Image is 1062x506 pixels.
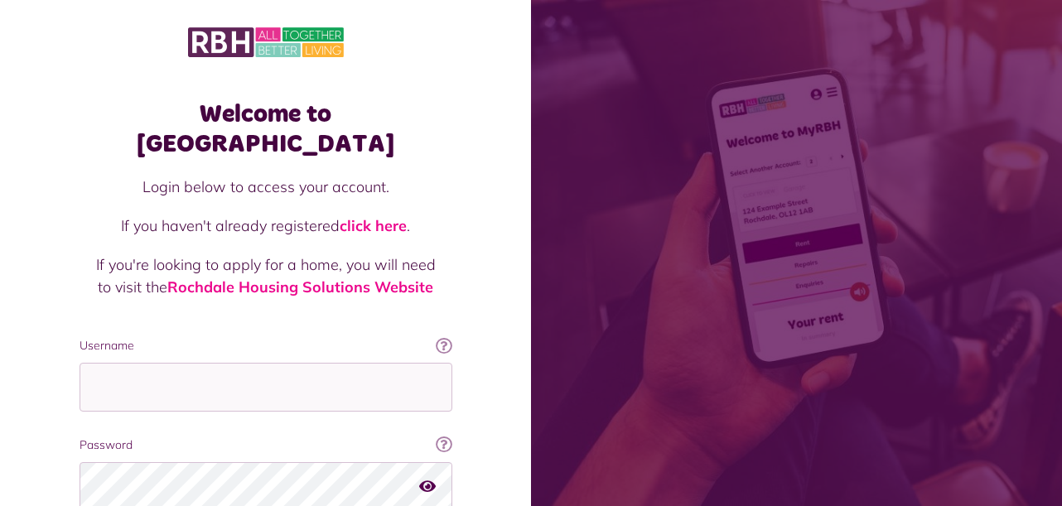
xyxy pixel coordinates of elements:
label: Username [80,337,452,354]
label: Password [80,436,452,454]
a: Rochdale Housing Solutions Website [167,277,433,296]
p: Login below to access your account. [96,176,436,198]
a: click here [340,216,407,235]
p: If you haven't already registered . [96,214,436,237]
h1: Welcome to [GEOGRAPHIC_DATA] [80,99,452,159]
img: MyRBH [188,25,344,60]
p: If you're looking to apply for a home, you will need to visit the [96,253,436,298]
